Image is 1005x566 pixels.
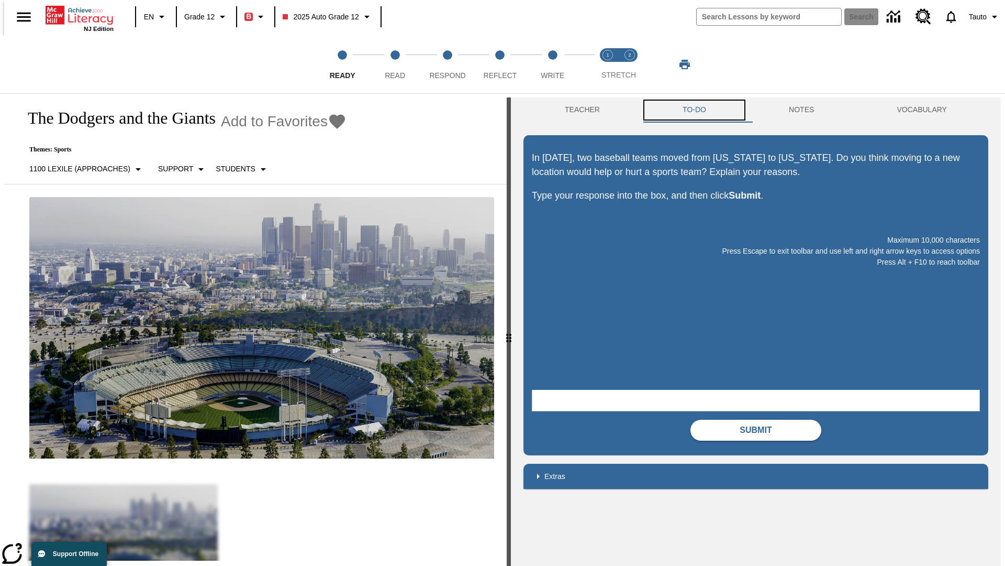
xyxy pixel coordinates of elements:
span: Respond [429,71,465,80]
text: 1 [606,52,609,58]
p: Press Alt + F10 to reach toolbar [532,257,980,268]
button: Profile/Settings [965,7,1005,26]
body: Maximum 10,000 characters Press Escape to exit toolbar and use left and right arrow keys to acces... [4,8,153,18]
span: Tauto [969,12,987,23]
button: Read step 2 of 5 [364,36,425,93]
p: In [DATE], two baseball teams moved from [US_STATE] to [US_STATE]. Do you think moving to a new l... [532,151,980,179]
button: Scaffolds, Support [154,160,211,179]
button: Stretch Respond step 2 of 2 [615,36,645,93]
button: Ready step 1 of 5 [312,36,373,93]
h1: The Dodgers and the Giants [17,108,216,128]
p: Themes: Sports [17,146,347,154]
div: Home [46,4,114,32]
button: Select Lexile, 1100 Lexile (Approaches) [25,160,149,179]
a: Notifications [937,3,965,30]
a: Data Center [880,3,909,31]
span: STRETCH [601,71,636,79]
button: Stretch Read step 1 of 2 [593,36,623,93]
button: TO-DO [641,97,747,123]
button: VOCABULARY [855,97,988,123]
img: Dodgers stadium. [29,197,494,459]
span: Read [385,71,405,80]
button: Open side menu [8,2,39,32]
a: Resource Center, Will open in new tab [909,3,937,31]
strong: Submit [729,190,761,201]
span: Grade 12 [184,12,215,23]
p: Students [216,164,255,175]
span: EN [144,12,154,23]
button: Add to Favorites - The Dodgers and the Giants [221,112,347,130]
span: 2025 Auto Grade 12 [283,12,359,23]
div: reading [4,97,507,561]
text: 2 [628,52,631,58]
p: Support [158,164,193,175]
button: Boost Class color is red. Change class color [240,7,271,26]
div: Press Enter or Spacebar and then press right and left arrow keys to move the slider [507,97,511,566]
button: Support Offline [31,542,107,566]
button: Teacher [523,97,641,123]
p: 1100 Lexile (Approaches) [29,164,130,175]
div: Instructional Panel Tabs [523,97,988,123]
button: Language: EN, Select a language [139,7,173,26]
span: Write [541,71,564,80]
button: Respond step 3 of 5 [417,36,478,93]
button: Print [668,55,701,74]
div: Extras [523,464,988,489]
button: Submit [690,420,821,441]
p: Press Escape to exit toolbar and use left and right arrow keys to access options [532,246,980,257]
button: Class: 2025 Auto Grade 12, Select your class [278,7,377,26]
span: Ready [330,71,355,80]
span: Add to Favorites [221,113,328,130]
span: NJ Edition [84,26,114,32]
button: Reflect step 4 of 5 [470,36,530,93]
button: Write step 5 of 5 [522,36,583,93]
button: Select Student [211,160,273,179]
input: search field [697,8,841,25]
span: Support Offline [53,550,98,558]
span: Reflect [484,71,517,80]
button: NOTES [747,97,855,123]
p: Type your response into the box, and then click . [532,189,980,203]
p: Maximum 10,000 characters [532,235,980,246]
button: Grade: Grade 12, Select a grade [180,7,233,26]
div: activity [511,97,1001,566]
span: B [246,10,251,23]
p: Extras [544,471,565,482]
